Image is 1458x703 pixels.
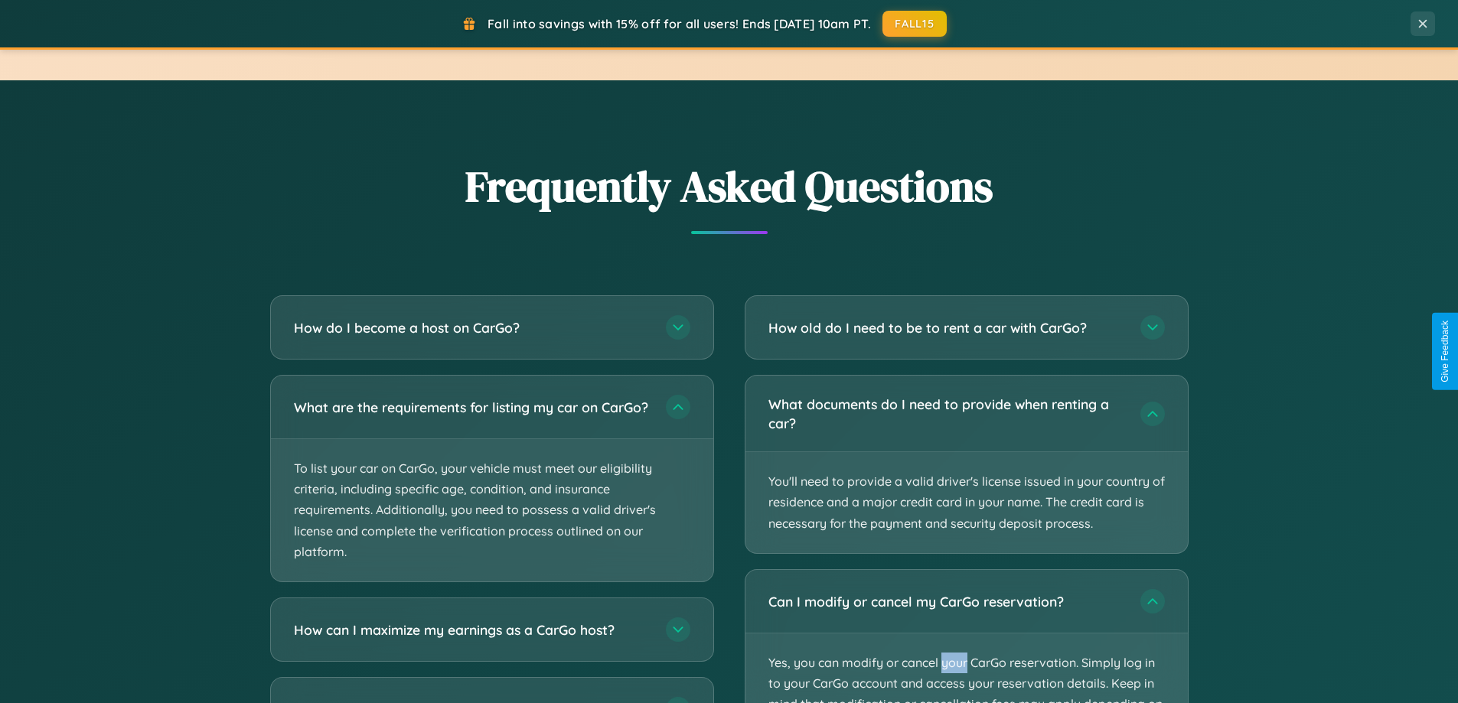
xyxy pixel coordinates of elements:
[882,11,947,37] button: FALL15
[294,620,651,640] h3: How can I maximize my earnings as a CarGo host?
[1440,321,1450,382] div: Give Feedback
[768,592,1125,611] h3: Can I modify or cancel my CarGo reservation?
[270,157,1189,216] h2: Frequently Asked Questions
[768,395,1125,432] h3: What documents do I need to provide when renting a car?
[294,318,651,337] h3: How do I become a host on CarGo?
[294,398,651,417] h3: What are the requirements for listing my car on CarGo?
[271,439,713,581] p: To list your car on CarGo, your vehicle must meet our eligibility criteria, including specific ag...
[768,318,1125,337] h3: How old do I need to be to rent a car with CarGo?
[745,452,1188,553] p: You'll need to provide a valid driver's license issued in your country of residence and a major c...
[488,16,871,31] span: Fall into savings with 15% off for all users! Ends [DATE] 10am PT.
